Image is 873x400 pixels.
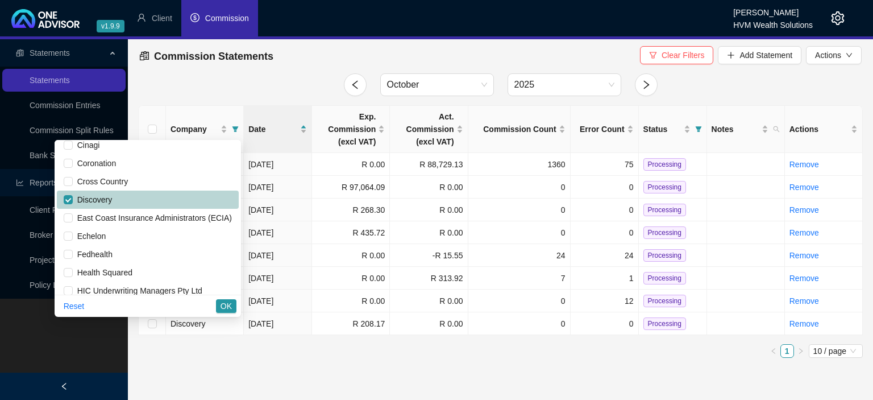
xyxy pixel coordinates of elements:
span: October [387,74,487,96]
span: 2025 [514,74,614,96]
a: Remove [789,183,819,192]
th: Actions [785,106,863,153]
a: Projections [30,255,69,265]
td: [DATE] [244,312,312,335]
td: R 0.00 [390,176,468,199]
td: R 97,064.09 [312,176,390,199]
td: 0 [468,290,571,312]
span: filter [230,121,241,138]
span: Reports [30,178,57,187]
span: East Coast Insurance Administrators (ECIA) [73,213,232,222]
td: [DATE] [244,199,312,221]
span: Add Statement [739,49,792,61]
div: Page Size [809,344,863,358]
span: Act. Commission (excl VAT) [394,110,454,148]
div: [PERSON_NAME] [733,3,813,15]
span: right [797,348,804,354]
td: 0 [468,221,571,244]
span: down [846,52,853,59]
td: 12 [571,290,639,312]
span: Processing [643,272,686,284]
td: [DATE] [244,221,312,244]
span: filter [649,51,657,59]
a: Remove [789,251,819,260]
span: Actions [815,49,841,61]
button: Reset [59,299,89,313]
span: Processing [643,317,686,330]
span: filter [232,126,239,133]
td: 0 [468,199,571,221]
td: R 0.00 [312,267,390,290]
th: Company [166,106,244,153]
span: Actions [789,123,849,135]
td: [DATE] [244,267,312,290]
td: R 313.92 [390,267,468,290]
span: Cinagi [73,141,100,150]
a: Commission Split Rules [30,126,114,135]
img: 2df55531c6924b55f21c4cf5d4484680-logo-light.svg [11,9,80,28]
td: 24 [571,244,639,267]
span: OK [221,300,232,312]
span: Statements [30,48,70,57]
span: reconciliation [16,49,24,57]
a: Remove [789,319,819,328]
span: Status [643,123,681,135]
td: -R 15.55 [390,244,468,267]
td: 0 [571,199,639,221]
span: left [770,348,777,354]
td: R 0.00 [312,290,390,312]
td: [DATE] [244,244,312,267]
span: Discovery [171,319,205,328]
span: Processing [643,158,686,171]
a: Remove [789,296,819,306]
span: search [771,121,782,138]
a: Policy Lapse [30,281,74,290]
span: Client [152,14,172,23]
span: Commission Statements [154,51,273,62]
span: Reset [64,300,85,312]
span: search [773,126,780,133]
a: Client Revenue [30,205,84,215]
span: reconciliation [139,51,149,61]
td: 75 [571,153,639,176]
button: Clear Filters [640,46,713,64]
span: Health Squared [73,268,132,277]
a: Remove [789,228,819,237]
th: Status [639,106,707,153]
a: Remove [789,160,819,169]
a: Broker Commission [30,230,99,240]
span: Notes [712,123,759,135]
td: 0 [468,312,571,335]
span: filter [695,126,702,133]
span: Commission Count [473,123,556,135]
span: right [641,80,651,90]
td: R 0.00 [390,221,468,244]
td: 0 [571,176,639,199]
td: 0 [468,176,571,199]
span: Processing [643,249,686,262]
span: 10 / page [813,345,858,357]
td: R 268.30 [312,199,390,221]
td: 7 [468,267,571,290]
button: left [767,344,780,358]
button: right [794,344,808,358]
span: HIC Underwriting Managers Pty Ltd [73,286,202,295]
button: Actionsdown [806,46,862,64]
td: R 208.17 [312,312,390,335]
td: [DATE] [244,176,312,199]
td: R 435.72 [312,221,390,244]
td: R 0.00 [312,153,390,176]
td: 1 [571,267,639,290]
div: HVM Wealth Solutions [733,15,813,28]
span: Processing [643,226,686,239]
td: 0 [571,312,639,335]
a: 1 [781,345,793,357]
li: 1 [780,344,794,358]
span: Processing [643,295,686,307]
span: Cross Country [73,177,128,186]
span: v1.9.9 [97,20,124,32]
span: Clear Filters [662,49,704,61]
li: Previous Page [767,344,780,358]
span: plus [727,51,735,59]
td: R 0.00 [390,312,468,335]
